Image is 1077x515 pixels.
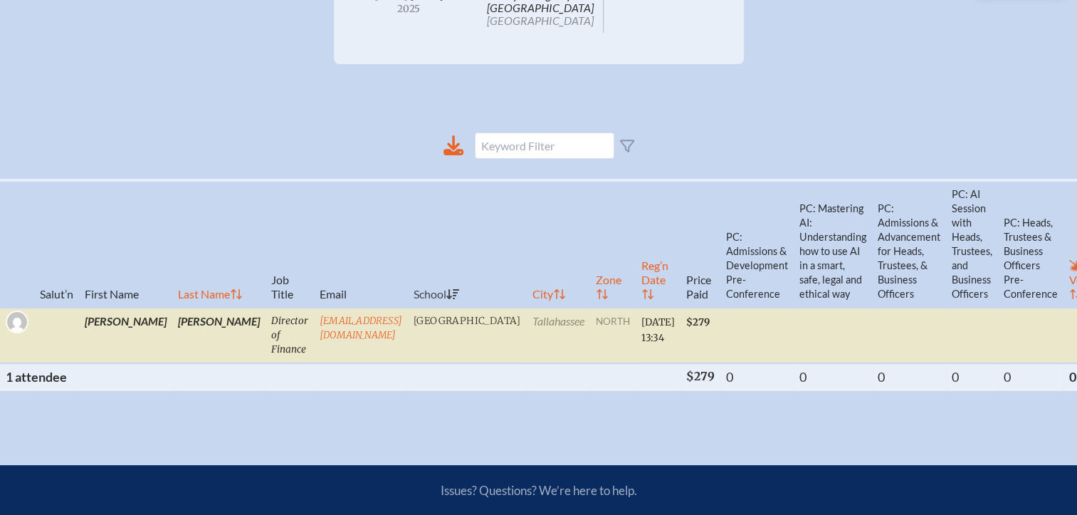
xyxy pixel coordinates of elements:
[590,308,636,363] td: north
[288,483,789,498] p: Issues? Questions? We’re here to help.
[794,180,872,308] th: PC: Mastering AI: Understanding how to use AI in a smart, safe, legal and ethical way
[172,180,266,308] th: Last Name
[7,312,27,332] img: Gravatar
[34,180,79,308] th: Salut’n
[998,180,1063,308] th: PC: Heads, Trustees & Business Officers Pre-Conference
[266,308,314,363] td: Director of Finance
[681,180,720,308] th: Price Paid
[527,308,590,363] td: Tallahassee
[79,180,172,308] th: First Name
[681,363,720,390] th: $279
[590,180,636,308] th: Zone
[357,4,462,14] span: 2025
[998,363,1063,390] th: 0
[475,132,614,159] input: Keyword Filter
[314,180,408,308] th: Email
[79,308,172,363] td: [PERSON_NAME]
[408,308,527,363] td: [GEOGRAPHIC_DATA]
[794,363,872,390] th: 0
[320,315,402,341] a: [EMAIL_ADDRESS][DOMAIN_NAME]
[266,180,314,308] th: Job Title
[946,363,998,390] th: 0
[487,14,594,27] span: [GEOGRAPHIC_DATA]
[641,316,675,344] span: [DATE] 13:34
[527,180,590,308] th: City
[172,308,266,363] td: [PERSON_NAME]
[872,180,946,308] th: PC: Admissions & Advancement for Heads, Trustees, & Business Officers
[636,180,681,308] th: Reg’n Date
[872,363,946,390] th: 0
[946,180,998,308] th: PC: AI Session with Heads, Trustees, and Business Officers
[720,180,794,308] th: PC: Admissions & Development Pre-Conference
[720,363,794,390] th: 0
[686,316,710,328] span: $279
[443,135,463,156] div: Download to CSV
